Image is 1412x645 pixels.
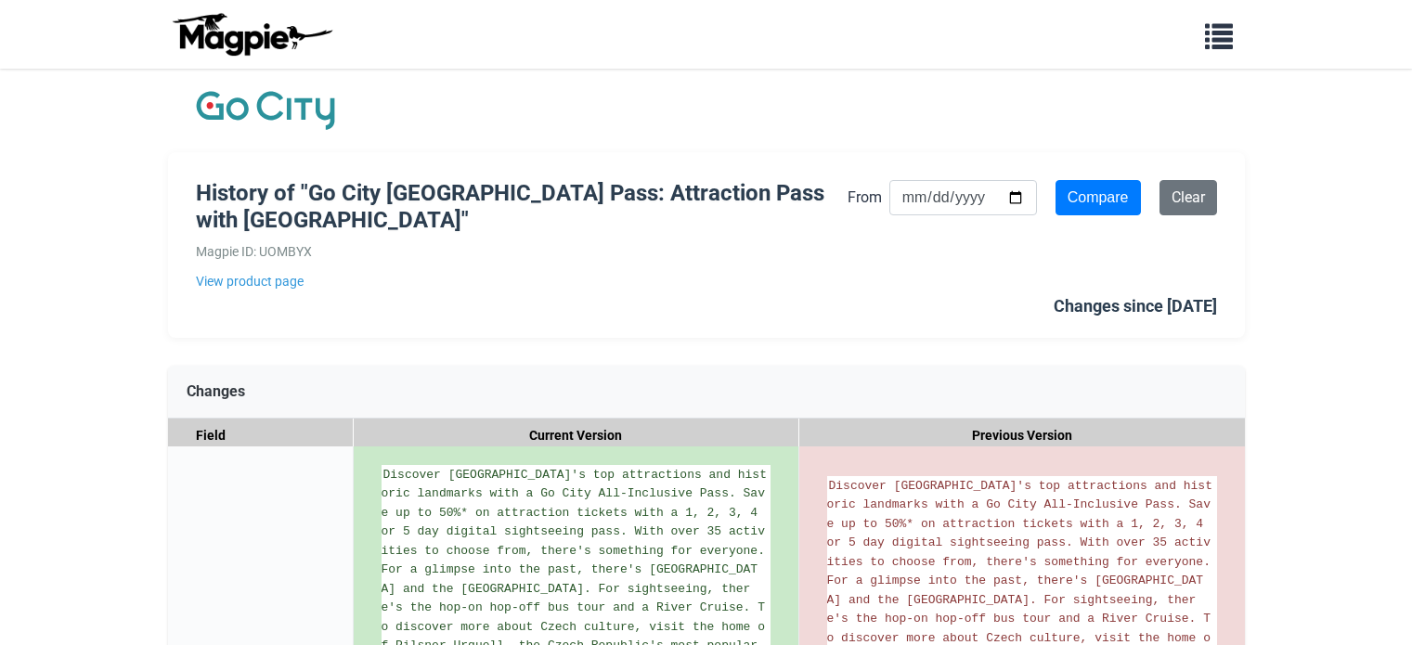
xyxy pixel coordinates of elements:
div: Current Version [354,419,799,453]
a: View product page [196,271,848,291]
input: Compare [1056,180,1141,215]
div: Magpie ID: UOMBYX [196,241,848,262]
div: Field [168,419,354,453]
img: logo-ab69f6fb50320c5b225c76a69d11143b.png [168,12,335,57]
h1: History of "Go City [GEOGRAPHIC_DATA] Pass: Attraction Pass with [GEOGRAPHIC_DATA]" [196,180,848,234]
a: Clear [1159,180,1217,215]
img: Company Logo [196,87,335,134]
div: Changes since [DATE] [1054,293,1217,320]
div: Changes [168,366,1245,419]
div: Previous Version [799,419,1245,453]
label: From [848,186,882,210]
